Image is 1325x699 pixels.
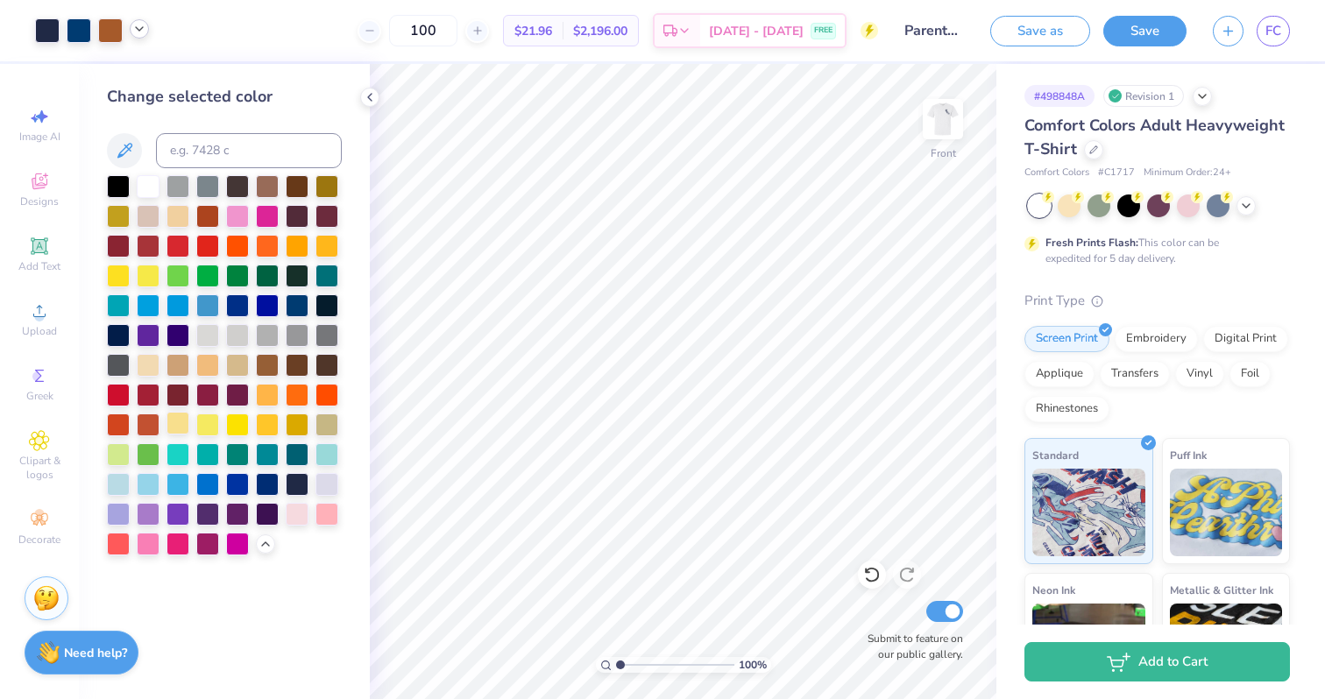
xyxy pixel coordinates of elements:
span: $21.96 [514,22,552,40]
label: Submit to feature on our public gallery. [858,631,963,662]
span: Decorate [18,533,60,547]
span: Neon Ink [1032,581,1075,599]
span: Comfort Colors [1024,166,1089,180]
div: Print Type [1024,291,1290,311]
input: Untitled Design [891,13,977,48]
div: Vinyl [1175,361,1224,387]
strong: Need help? [64,645,127,661]
img: Metallic & Glitter Ink [1170,604,1283,691]
input: – – [389,15,457,46]
span: Image AI [19,130,60,144]
div: Applique [1024,361,1095,387]
span: Puff Ink [1170,446,1207,464]
span: Minimum Order: 24 + [1144,166,1231,180]
div: Change selected color [107,85,342,109]
span: [DATE] - [DATE] [709,22,804,40]
a: FC [1257,16,1290,46]
span: FREE [814,25,833,37]
span: Comfort Colors Adult Heavyweight T-Shirt [1024,115,1285,159]
button: Save as [990,16,1090,46]
input: e.g. 7428 c [156,133,342,168]
span: # C1717 [1098,166,1135,180]
div: Screen Print [1024,326,1109,352]
div: Foil [1229,361,1271,387]
span: Greek [26,389,53,403]
span: $2,196.00 [573,22,627,40]
div: Front [931,145,956,161]
div: # 498848A [1024,85,1095,107]
img: Standard [1032,469,1145,556]
div: Revision 1 [1103,85,1184,107]
span: Upload [22,324,57,338]
div: This color can be expedited for 5 day delivery. [1045,235,1261,266]
strong: Fresh Prints Flash: [1045,236,1138,250]
div: Embroidery [1115,326,1198,352]
img: Front [925,102,960,137]
span: FC [1265,21,1281,41]
button: Add to Cart [1024,642,1290,681]
button: Save [1103,16,1187,46]
span: Metallic & Glitter Ink [1170,581,1273,599]
img: Puff Ink [1170,469,1283,556]
div: Digital Print [1203,326,1288,352]
div: Transfers [1100,361,1170,387]
span: Add Text [18,259,60,273]
span: Clipart & logos [9,454,70,482]
div: Rhinestones [1024,396,1109,422]
span: 100 % [739,657,767,673]
img: Neon Ink [1032,604,1145,691]
span: Standard [1032,446,1079,464]
span: Designs [20,194,59,208]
